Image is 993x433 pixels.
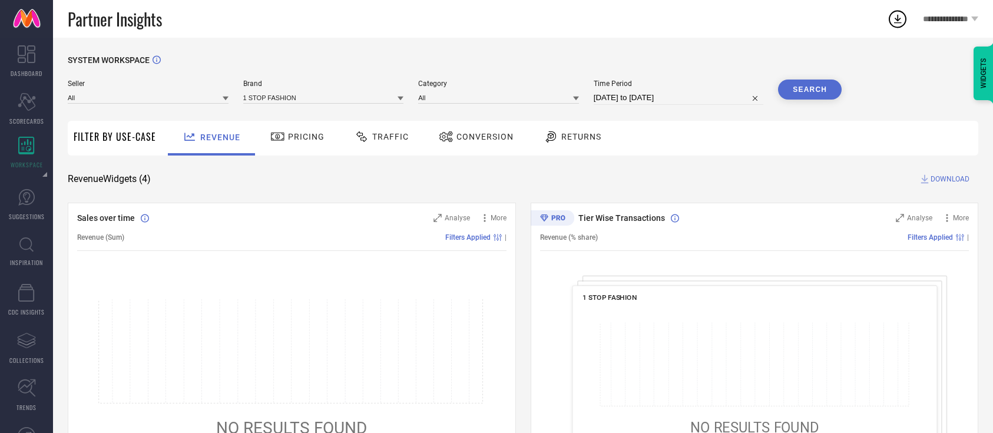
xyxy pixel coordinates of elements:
[9,356,44,365] span: COLLECTIONS
[887,8,908,29] div: Open download list
[582,293,637,302] span: 1 STOP FASHION
[491,214,507,222] span: More
[9,212,45,221] span: SUGGESTIONS
[16,403,37,412] span: TRENDS
[68,173,151,185] span: Revenue Widgets ( 4 )
[445,214,470,222] span: Analyse
[456,132,514,141] span: Conversion
[931,173,969,185] span: DOWNLOAD
[68,80,229,88] span: Seller
[594,91,764,105] input: Select time period
[9,117,44,125] span: SCORECARDS
[896,214,904,222] svg: Zoom
[74,130,156,144] span: Filter By Use-Case
[68,7,162,31] span: Partner Insights
[433,214,442,222] svg: Zoom
[200,133,240,142] span: Revenue
[967,233,969,242] span: |
[8,308,45,316] span: CDC INSIGHTS
[10,258,43,267] span: INSPIRATION
[372,132,409,141] span: Traffic
[953,214,969,222] span: More
[505,233,507,242] span: |
[11,69,42,78] span: DASHBOARD
[418,80,579,88] span: Category
[77,233,124,242] span: Revenue (Sum)
[578,213,665,223] span: Tier Wise Transactions
[77,213,135,223] span: Sales over time
[288,132,325,141] span: Pricing
[445,233,491,242] span: Filters Applied
[68,55,150,65] span: SYSTEM WORKSPACE
[561,132,601,141] span: Returns
[594,80,764,88] span: Time Period
[908,233,953,242] span: Filters Applied
[11,160,43,169] span: WORKSPACE
[531,210,574,228] div: Premium
[540,233,598,242] span: Revenue (% share)
[243,80,404,88] span: Brand
[907,214,932,222] span: Analyse
[778,80,842,100] button: Search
